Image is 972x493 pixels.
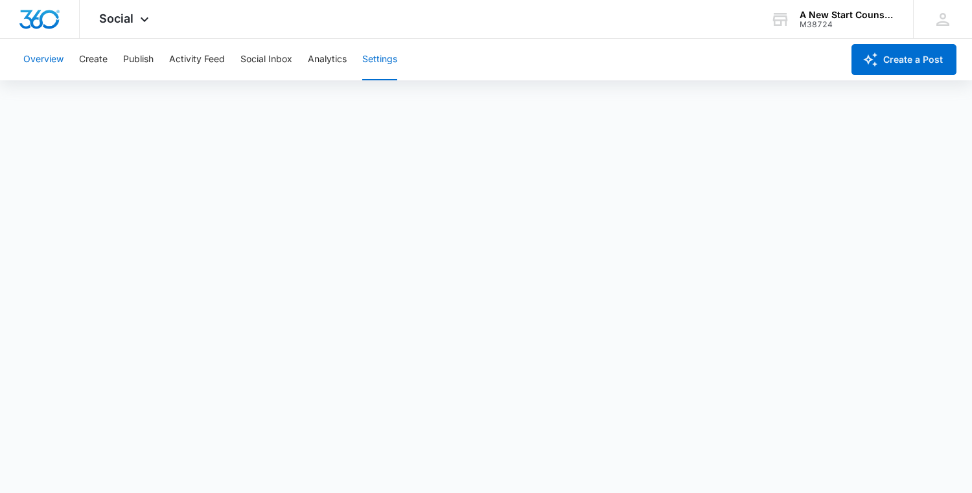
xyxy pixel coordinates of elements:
[362,39,397,80] button: Settings
[308,39,347,80] button: Analytics
[240,39,292,80] button: Social Inbox
[79,39,108,80] button: Create
[23,39,64,80] button: Overview
[800,10,894,20] div: account name
[123,39,154,80] button: Publish
[169,39,225,80] button: Activity Feed
[99,12,133,25] span: Social
[800,20,894,29] div: account id
[851,44,956,75] button: Create a Post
